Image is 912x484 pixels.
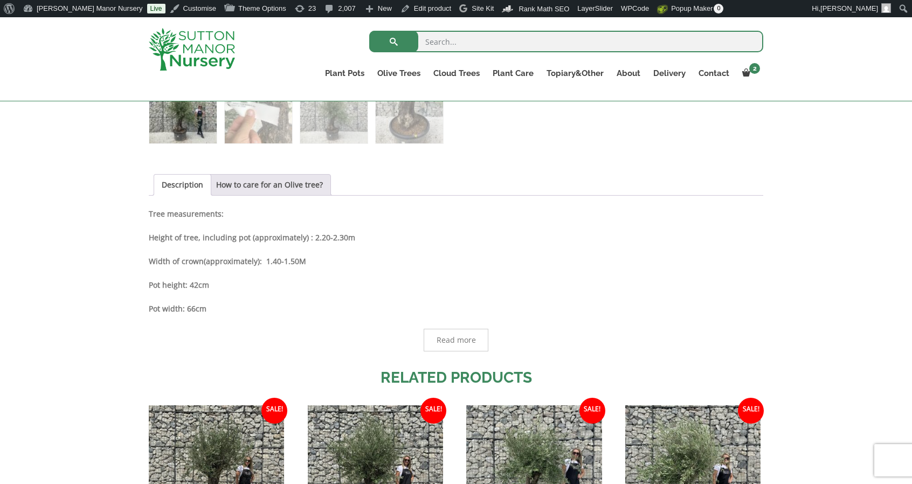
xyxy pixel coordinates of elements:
img: Gnarled Olive Tree J592 [149,75,217,143]
h2: Related products [149,367,763,389]
a: Plant Care [486,66,540,81]
span: 2 [749,63,760,74]
span: Rank Math SEO [519,5,569,13]
b: (approximately) [204,256,260,266]
strong: Pot height: 42cm [149,280,209,290]
img: Gnarled Olive Tree J592 - Image 3 [300,75,368,143]
span: Site Kit [472,4,494,12]
img: logo [149,28,235,71]
a: Cloud Trees [427,66,486,81]
a: 2 [736,66,763,81]
span: 0 [714,4,723,13]
a: Plant Pots [319,66,371,81]
input: Search... [369,31,763,52]
span: Sale! [261,398,287,424]
strong: -1.50M [281,256,306,266]
span: Read more [437,336,476,344]
b: Height of tree, including pot (approximately) : 2.20-2.30m [149,232,355,243]
strong: Pot width: 66cm [149,303,206,314]
a: Contact [692,66,736,81]
strong: Tree measurements: [149,209,224,219]
a: Olive Trees [371,66,427,81]
a: Delivery [647,66,692,81]
img: Gnarled Olive Tree J592 - Image 4 [376,75,443,143]
span: [PERSON_NAME] [820,4,878,12]
a: Description [162,175,203,195]
span: Sale! [738,398,764,424]
span: Sale! [579,398,605,424]
strong: Width of crown : 1.40 [149,256,281,266]
a: About [610,66,647,81]
a: How to care for an Olive tree? [216,175,323,195]
a: Topiary&Other [540,66,610,81]
img: Gnarled Olive Tree J592 - Image 2 [225,75,292,143]
a: Live [147,4,165,13]
span: Sale! [420,398,446,424]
